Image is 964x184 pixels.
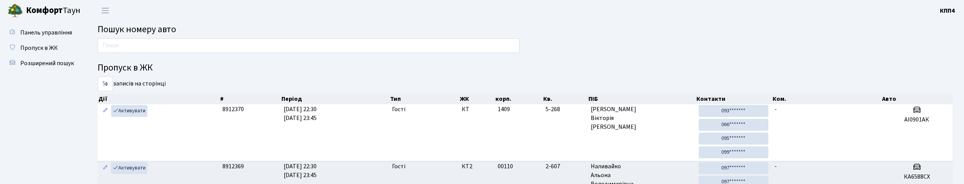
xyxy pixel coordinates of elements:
[20,44,58,52] span: Пропуск в ЖК
[498,162,513,171] span: 00110
[98,38,520,53] input: Пошук
[111,105,147,117] a: Активувати
[222,162,244,171] span: 8912369
[588,94,696,104] th: ПІБ
[392,162,405,171] span: Гості
[98,94,219,104] th: Дії
[392,105,405,114] span: Гості
[884,116,949,123] h5: АІ0901АК
[98,77,113,91] select: записів на сторінці
[4,40,80,56] a: Пропуск в ЖК
[774,105,777,113] span: -
[462,162,492,171] span: КТ2
[495,94,542,104] th: корп.
[774,162,777,171] span: -
[281,94,389,104] th: Період
[219,94,281,104] th: #
[96,4,115,17] button: Переключити навігацію
[98,77,166,91] label: записів на сторінці
[8,3,23,18] img: logo.png
[884,173,949,181] h5: КА6588СХ
[940,7,955,15] b: КПП4
[542,94,588,104] th: Кв.
[546,105,585,114] span: 5-268
[696,94,771,104] th: Контакти
[26,4,63,16] b: Комфорт
[4,25,80,40] a: Панель управління
[111,162,147,174] a: Активувати
[389,94,459,104] th: Тип
[462,105,492,114] span: КТ
[284,105,317,122] span: [DATE] 22:30 [DATE] 23:45
[772,94,882,104] th: Ком.
[4,56,80,71] a: Розширений пошук
[20,28,72,37] span: Панель управління
[26,4,80,17] span: Таун
[20,59,74,67] span: Розширений пошук
[222,105,244,113] span: 8912370
[459,94,495,104] th: ЖК
[546,162,585,171] span: 2-607
[940,6,955,15] a: КПП4
[98,23,176,36] span: Пошук номеру авто
[101,162,110,174] a: Редагувати
[98,62,953,74] h4: Пропуск в ЖК
[591,105,693,131] span: [PERSON_NAME] Вікторія [PERSON_NAME]
[101,105,110,117] a: Редагувати
[284,162,317,179] span: [DATE] 22:30 [DATE] 23:45
[498,105,510,113] span: 1409
[881,94,953,104] th: Авто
